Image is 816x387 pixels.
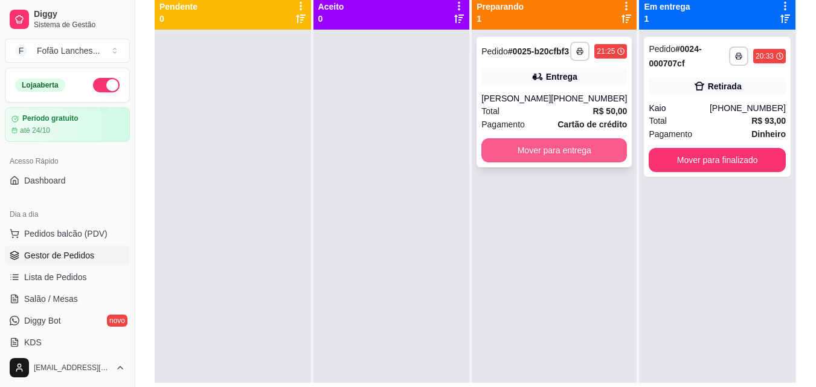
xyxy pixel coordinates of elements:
p: Aceito [318,1,344,13]
span: F [15,45,27,57]
button: Select a team [5,39,130,63]
span: [EMAIL_ADDRESS][DOMAIN_NAME] [34,363,111,373]
strong: R$ 50,00 [593,106,628,116]
div: Acesso Rápido [5,152,130,171]
a: Diggy Botnovo [5,311,130,330]
div: Kaio [649,102,710,114]
span: Pagamento [481,118,525,131]
span: Diggy [34,9,125,20]
button: Pedidos balcão (PDV) [5,224,130,243]
a: KDS [5,333,130,352]
button: Alterar Status [93,78,120,92]
strong: R$ 93,00 [751,116,786,126]
button: Mover para finalizado [649,148,786,172]
strong: Cartão de crédito [557,120,627,129]
span: Total [649,114,667,127]
a: Gestor de Pedidos [5,246,130,265]
div: [PHONE_NUMBER] [551,92,627,104]
strong: # 0024-000707cf [649,44,701,68]
div: 20:33 [756,51,774,61]
span: Pedido [649,44,675,54]
span: Dashboard [24,174,66,187]
p: Pendente [159,1,198,13]
strong: Dinheiro [751,129,786,139]
p: Preparando [477,1,524,13]
div: [PHONE_NUMBER] [710,102,786,114]
strong: # 0025-b20cfbf3 [508,46,569,56]
span: Sistema de Gestão [34,20,125,30]
span: Lista de Pedidos [24,271,87,283]
span: Gestor de Pedidos [24,249,94,261]
p: Em entrega [644,1,690,13]
div: Dia a dia [5,205,130,224]
div: Entrega [546,71,577,83]
p: 0 [318,13,344,25]
a: Período gratuitoaté 24/10 [5,107,130,142]
a: Lista de Pedidos [5,267,130,287]
a: Dashboard [5,171,130,190]
span: Pagamento [649,127,692,141]
span: Pedidos balcão (PDV) [24,228,108,240]
p: 0 [159,13,198,25]
p: 1 [644,13,690,25]
div: Retirada [708,80,742,92]
span: Salão / Mesas [24,293,78,305]
span: Diggy Bot [24,315,61,327]
p: 1 [477,13,524,25]
span: KDS [24,336,42,348]
a: Salão / Mesas [5,289,130,309]
article: até 24/10 [20,126,50,135]
div: [PERSON_NAME] [481,92,551,104]
button: [EMAIL_ADDRESS][DOMAIN_NAME] [5,353,130,382]
button: Mover para entrega [481,138,627,162]
span: Pedido [481,46,508,56]
div: Fofão Lanches ... [37,45,100,57]
div: 21:25 [597,46,615,56]
a: DiggySistema de Gestão [5,5,130,34]
span: Total [481,104,500,118]
article: Período gratuito [22,114,79,123]
div: Loja aberta [15,78,65,92]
